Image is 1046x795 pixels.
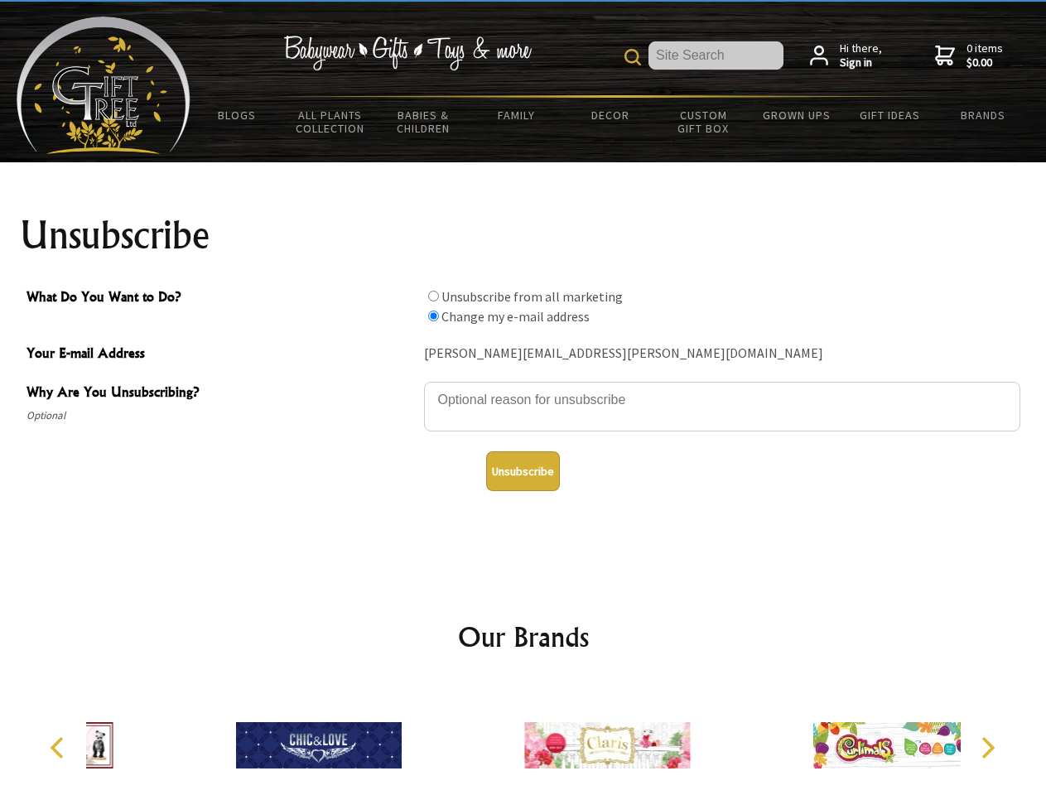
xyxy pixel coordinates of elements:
strong: Sign in [840,55,882,70]
a: BLOGS [190,98,284,132]
button: Unsubscribe [486,451,560,491]
a: Brands [937,98,1030,132]
div: [PERSON_NAME][EMAIL_ADDRESS][PERSON_NAME][DOMAIN_NAME] [424,341,1020,367]
img: product search [624,49,641,65]
h1: Unsubscribe [20,215,1027,255]
a: 0 items$0.00 [935,41,1003,70]
a: Family [470,98,564,132]
button: Previous [41,730,78,766]
span: 0 items [966,41,1003,70]
input: What Do You Want to Do? [428,311,439,321]
a: All Plants Collection [284,98,378,146]
button: Next [969,730,1005,766]
a: Gift Ideas [843,98,937,132]
input: Site Search [648,41,783,70]
span: Hi there, [840,41,882,70]
strong: $0.00 [966,55,1003,70]
input: What Do You Want to Do? [428,291,439,301]
img: Babywear - Gifts - Toys & more [283,36,532,70]
img: Babyware - Gifts - Toys and more... [17,17,190,154]
a: Custom Gift Box [657,98,750,146]
a: Hi there,Sign in [810,41,882,70]
a: Grown Ups [750,98,843,132]
h2: Our Brands [33,617,1014,657]
a: Decor [563,98,657,132]
a: Babies & Children [377,98,470,146]
span: Your E-mail Address [27,343,416,367]
span: Why Are You Unsubscribing? [27,382,416,406]
textarea: Why Are You Unsubscribing? [424,382,1020,431]
label: Unsubscribe from all marketing [441,288,623,305]
span: Optional [27,406,416,426]
span: What Do You Want to Do? [27,287,416,311]
label: Change my e-mail address [441,308,590,325]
